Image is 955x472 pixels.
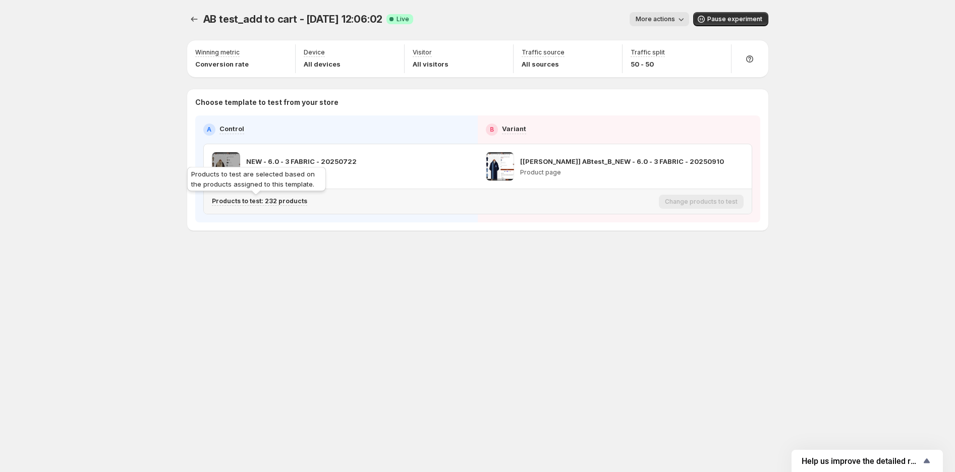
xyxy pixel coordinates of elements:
[707,15,762,23] span: Pause experiment
[207,126,211,134] h2: A
[413,48,432,56] p: Visitor
[802,456,921,466] span: Help us improve the detailed report for A/B campaigns
[397,15,409,23] span: Live
[195,59,249,69] p: Conversion rate
[212,197,307,205] p: Products to test: 232 products
[520,168,724,176] p: Product page
[195,48,240,56] p: Winning metric
[212,152,240,181] img: NEW - 6.0 - 3 FABRIC - 20250722
[693,12,768,26] button: Pause experiment
[203,13,383,25] span: AB test_add to cart - [DATE] 12:06:02
[195,97,760,107] p: Choose template to test from your store
[246,156,357,166] p: NEW - 6.0 - 3 FABRIC - 20250722
[304,48,325,56] p: Device
[630,12,689,26] button: More actions
[802,455,933,467] button: Show survey - Help us improve the detailed report for A/B campaigns
[304,59,341,69] p: All devices
[522,48,565,56] p: Traffic source
[631,48,665,56] p: Traffic split
[631,59,665,69] p: 50 - 50
[486,152,514,181] img: [Tina GemPages] ABtest_B_NEW - 6.0 - 3 FABRIC - 20250910
[219,124,244,134] p: Control
[522,59,565,69] p: All sources
[502,124,526,134] p: Variant
[187,12,201,26] button: Experiments
[636,15,675,23] span: More actions
[520,156,724,166] p: [[PERSON_NAME]] ABtest_B_NEW - 6.0 - 3 FABRIC - 20250910
[413,59,448,69] p: All visitors
[490,126,494,134] h2: B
